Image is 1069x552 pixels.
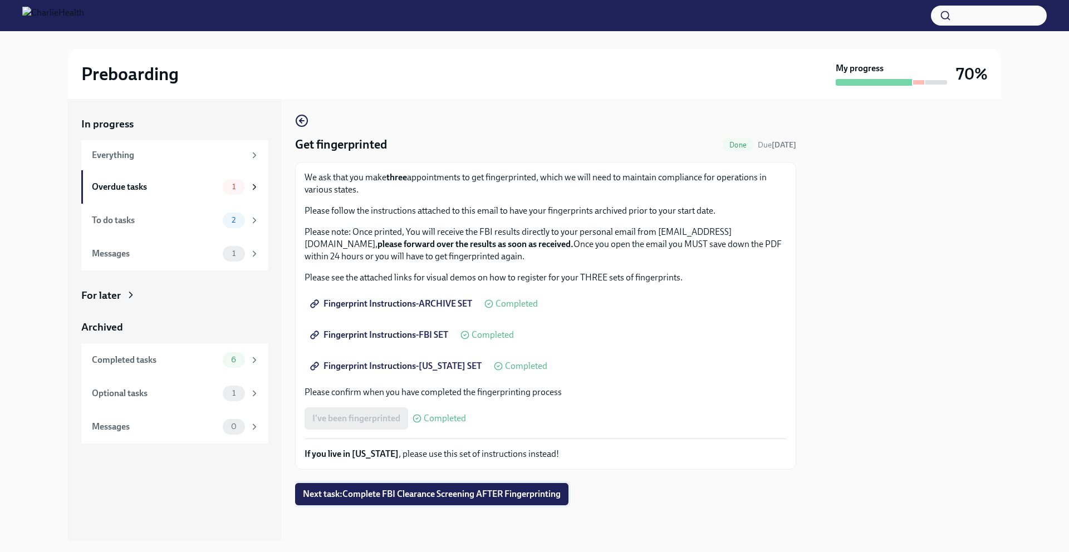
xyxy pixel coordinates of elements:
h3: 70% [956,64,988,84]
span: Fingerprint Instructions-ARCHIVE SET [312,298,472,309]
div: Messages [92,248,218,260]
span: Done [723,141,753,149]
p: Please confirm when you have completed the fingerprinting process [305,386,787,398]
a: Optional tasks1 [81,377,268,410]
span: 2 [225,216,242,224]
span: Completed [424,414,466,423]
h2: Preboarding [81,63,179,85]
a: Fingerprint Instructions-ARCHIVE SET [305,293,480,315]
a: Completed tasks6 [81,343,268,377]
div: For later [81,288,121,303]
span: Completed [472,331,514,339]
span: Fingerprint Instructions-[US_STATE] SET [312,361,482,372]
p: Please see the attached links for visual demos on how to register for your THREE sets of fingerpr... [305,272,787,284]
span: 1 [225,183,242,191]
span: August 8th, 2025 09:00 [758,140,796,150]
a: Messages1 [81,237,268,270]
a: Overdue tasks1 [81,170,268,204]
div: Everything [92,149,245,161]
span: Due [758,140,796,150]
button: Next task:Complete FBI Clearance Screening AFTER Fingerprinting [295,483,568,505]
strong: My progress [836,62,884,75]
strong: three [386,172,407,183]
strong: please forward over the results as soon as received. [377,239,573,249]
div: Overdue tasks [92,181,218,193]
strong: If you live in [US_STATE] [305,448,399,459]
div: Completed tasks [92,354,218,366]
h4: Get fingerprinted [295,136,387,153]
a: Everything [81,140,268,170]
div: Optional tasks [92,387,218,400]
p: Please note: Once printed, You will receive the FBI results directly to your personal email from ... [305,226,787,263]
span: Completed [505,362,547,371]
span: 1 [225,389,242,397]
div: To do tasks [92,214,218,226]
span: Fingerprint Instructions-FBI SET [312,329,448,341]
span: 1 [225,249,242,258]
span: 0 [224,422,243,431]
p: We ask that you make appointments to get fingerprinted, which we will need to maintain compliance... [305,171,787,196]
span: Next task : Complete FBI Clearance Screening AFTER Fingerprinting [303,489,561,500]
a: Archived [81,320,268,334]
div: Messages [92,421,218,433]
span: 6 [224,356,243,364]
a: Fingerprint Instructions-FBI SET [305,324,456,346]
a: Fingerprint Instructions-[US_STATE] SET [305,355,489,377]
span: Completed [496,299,538,308]
a: Messages0 [81,410,268,443]
a: To do tasks2 [81,204,268,237]
p: , please use this set of instructions instead! [305,448,787,460]
a: For later [81,288,268,303]
a: In progress [81,117,268,131]
img: CharlieHealth [22,7,84,24]
strong: [DATE] [772,140,796,150]
p: Please follow the instructions attached to this email to have your fingerprints archived prior to... [305,205,787,217]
